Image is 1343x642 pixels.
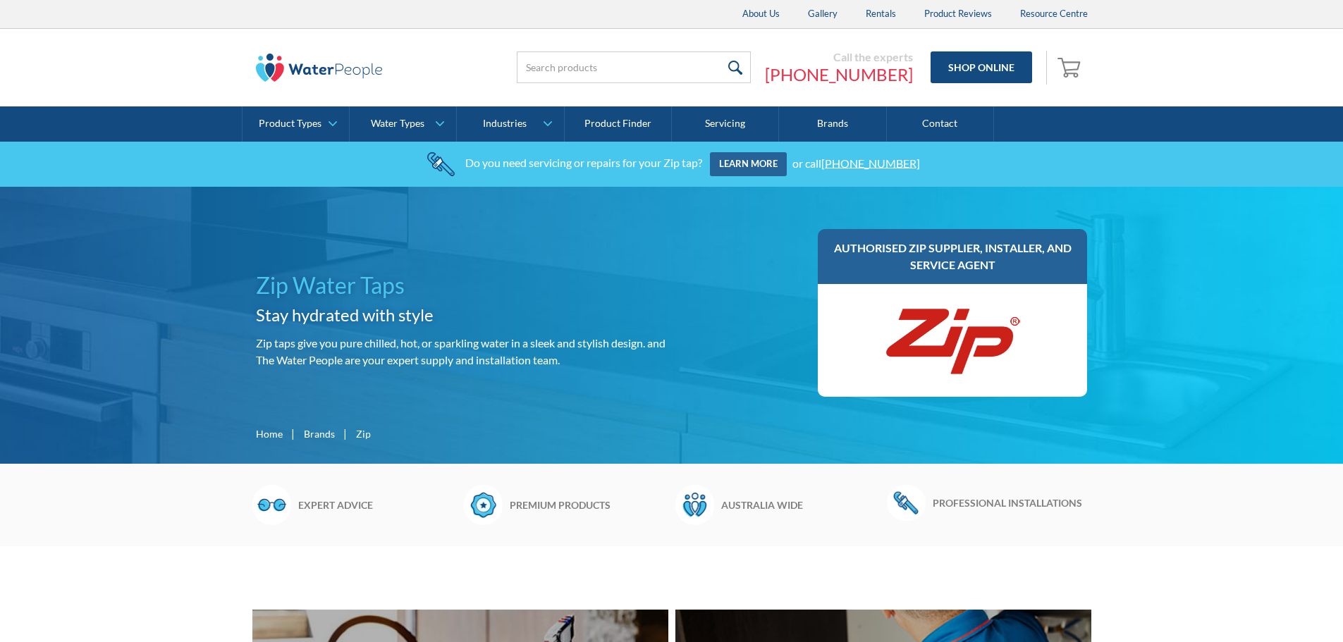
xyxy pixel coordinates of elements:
[1054,51,1088,85] a: Open empty cart
[256,268,666,302] h1: Zip Water Taps
[457,106,563,142] a: Industries
[304,426,335,441] a: Brands
[256,302,666,328] h2: Stay hydrated with style
[765,50,913,64] div: Call the experts
[252,485,291,524] img: Glasses
[483,118,527,130] div: Industries
[256,335,666,369] p: Zip taps give you pure chilled, hot, or sparkling water in a sleek and stylish design. and The Wa...
[465,156,702,169] div: Do you need servicing or repairs for your Zip tap?
[350,106,456,142] a: Water Types
[259,118,321,130] div: Product Types
[510,498,668,512] h6: Premium products
[887,485,926,520] img: Wrench
[256,426,283,441] a: Home
[931,51,1032,83] a: Shop Online
[1057,56,1084,78] img: shopping cart
[821,156,920,169] a: [PHONE_NUMBER]
[779,106,886,142] a: Brands
[882,298,1023,383] img: Zip
[672,106,779,142] a: Servicing
[517,51,751,83] input: Search products
[371,118,424,130] div: Water Types
[256,54,383,82] img: The Water People
[356,426,371,441] div: Zip
[887,106,994,142] a: Contact
[721,498,880,512] h6: Australia wide
[565,106,672,142] a: Product Finder
[792,156,920,169] div: or call
[342,425,349,442] div: |
[243,106,349,142] a: Product Types
[933,495,1091,510] h6: Professional installations
[832,240,1074,273] h3: Authorised Zip supplier, installer, and service agent
[675,485,714,524] img: Waterpeople Symbol
[710,152,787,176] a: Learn more
[464,485,503,524] img: Badge
[298,498,457,512] h6: Expert advice
[290,425,297,442] div: |
[765,64,913,85] a: [PHONE_NUMBER]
